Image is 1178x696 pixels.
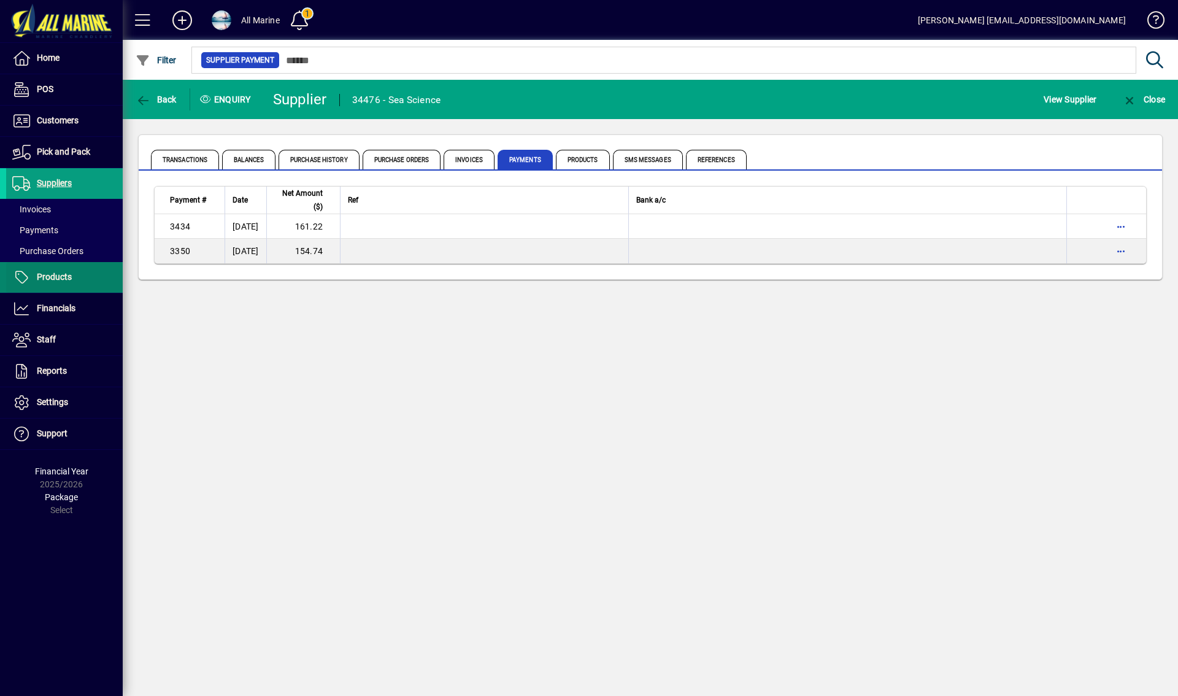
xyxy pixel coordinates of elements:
[266,214,340,239] td: 161.22
[274,187,323,214] span: Net Amount ($)
[37,53,60,63] span: Home
[6,241,123,261] a: Purchase Orders
[6,106,123,136] a: Customers
[1138,2,1163,42] a: Knowledge Base
[6,137,123,168] a: Pick and Pack
[498,150,553,169] span: Payments
[225,214,266,239] td: [DATE]
[6,199,123,220] a: Invoices
[1122,95,1165,104] span: Close
[6,356,123,387] a: Reports
[363,150,441,169] span: Purchase Orders
[1111,241,1131,261] button: More options
[37,366,67,376] span: Reports
[45,492,78,502] span: Package
[613,150,683,169] span: SMS Messages
[6,220,123,241] a: Payments
[6,293,123,324] a: Financials
[37,115,79,125] span: Customers
[636,193,1059,207] div: Bank a/c
[170,193,206,207] span: Payment #
[918,10,1126,30] div: [PERSON_NAME] [EMAIL_ADDRESS][DOMAIN_NAME]
[1111,217,1131,236] button: More options
[37,334,56,344] span: Staff
[12,225,58,235] span: Payments
[273,90,327,109] div: Supplier
[274,187,334,214] div: Net Amount ($)
[12,246,83,256] span: Purchase Orders
[6,325,123,355] a: Staff
[348,193,358,207] span: Ref
[6,74,123,105] a: POS
[1119,88,1168,110] button: Close
[241,10,280,30] div: All Marine
[12,204,51,214] span: Invoices
[444,150,495,169] span: Invoices
[279,150,360,169] span: Purchase History
[1109,88,1178,110] app-page-header-button: Close enquiry
[136,95,177,104] span: Back
[170,193,217,207] div: Payment #
[686,150,747,169] span: References
[133,49,180,71] button: Filter
[348,193,621,207] div: Ref
[352,90,441,110] div: 34476 - Sea Science
[37,178,72,188] span: Suppliers
[37,303,75,313] span: Financials
[1044,90,1096,109] span: View Supplier
[225,239,266,263] td: [DATE]
[170,246,190,256] span: 3350
[37,428,67,438] span: Support
[133,88,180,110] button: Back
[6,419,123,449] a: Support
[1041,88,1099,110] button: View Supplier
[6,43,123,74] a: Home
[190,90,264,109] div: Enquiry
[37,272,72,282] span: Products
[222,150,275,169] span: Balances
[6,262,123,293] a: Products
[37,84,53,94] span: POS
[202,9,241,31] button: Profile
[233,193,248,207] span: Date
[6,387,123,418] a: Settings
[37,397,68,407] span: Settings
[636,193,666,207] span: Bank a/c
[266,239,340,263] td: 154.74
[206,54,274,66] span: Supplier Payment
[170,222,190,231] span: 3434
[123,88,190,110] app-page-header-button: Back
[151,150,219,169] span: Transactions
[163,9,202,31] button: Add
[37,147,90,157] span: Pick and Pack
[136,55,177,65] span: Filter
[556,150,610,169] span: Products
[233,193,259,207] div: Date
[35,466,88,476] span: Financial Year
